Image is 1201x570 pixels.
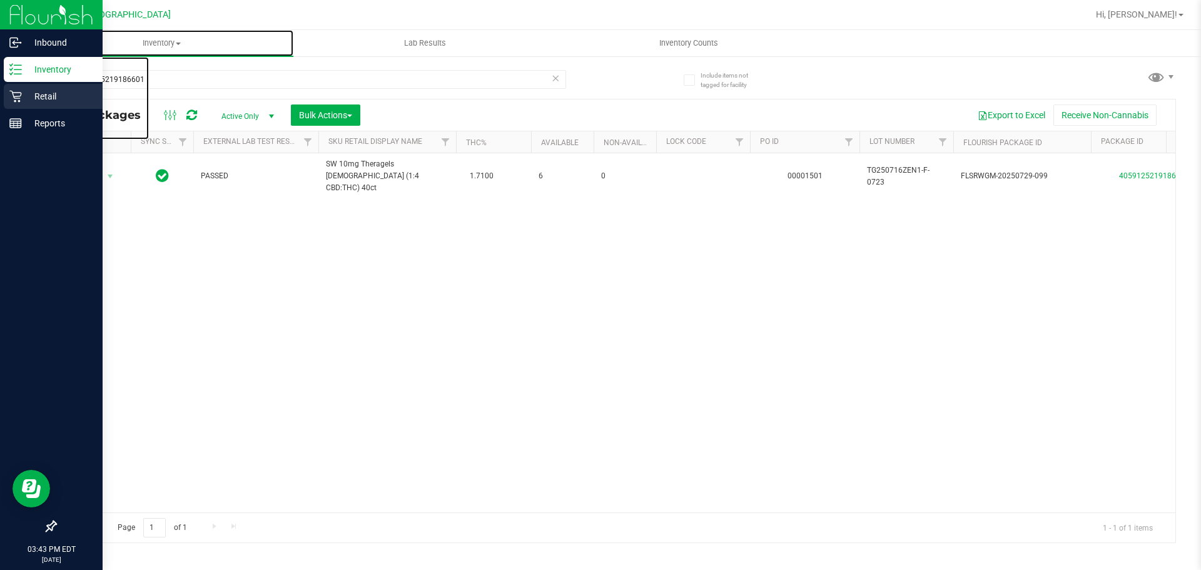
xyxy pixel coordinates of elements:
[9,117,22,130] inline-svg: Reports
[701,71,763,89] span: Include items not tagged for facility
[13,470,50,507] iframe: Resource center
[107,518,197,537] span: Page of 1
[22,35,97,50] p: Inbound
[729,131,750,153] a: Filter
[9,36,22,49] inline-svg: Inbound
[6,555,97,564] p: [DATE]
[30,38,293,49] span: Inventory
[541,138,579,147] a: Available
[604,138,659,147] a: Non-Available
[1119,171,1189,180] a: 4059125219186601
[326,158,448,195] span: SW 10mg Theragels [DEMOGRAPHIC_DATA] (1:4 CBD:THC) 40ct
[464,167,500,185] span: 1.7100
[299,110,352,120] span: Bulk Actions
[103,168,118,185] span: select
[1096,9,1177,19] span: Hi, [PERSON_NAME]!
[867,165,946,188] span: TG250716ZEN1-F-0723
[788,171,823,180] a: 00001501
[760,137,779,146] a: PO ID
[201,170,311,182] span: PASSED
[869,137,915,146] a: Lot Number
[291,104,360,126] button: Bulk Actions
[551,70,560,86] span: Clear
[203,137,302,146] a: External Lab Test Result
[22,116,97,131] p: Reports
[22,62,97,77] p: Inventory
[1101,137,1143,146] a: Package ID
[9,90,22,103] inline-svg: Retail
[970,104,1053,126] button: Export to Excel
[141,137,189,146] a: Sync Status
[961,170,1083,182] span: FLSRWGM-20250729-099
[328,137,422,146] a: Sku Retail Display Name
[1093,518,1163,537] span: 1 - 1 of 1 items
[466,138,487,147] a: THC%
[293,30,557,56] a: Lab Results
[22,89,97,104] p: Retail
[156,167,169,185] span: In Sync
[642,38,735,49] span: Inventory Counts
[435,131,456,153] a: Filter
[387,38,463,49] span: Lab Results
[666,137,706,146] a: Lock Code
[557,30,820,56] a: Inventory Counts
[298,131,318,153] a: Filter
[9,63,22,76] inline-svg: Inventory
[839,131,859,153] a: Filter
[1053,104,1157,126] button: Receive Non-Cannabis
[933,131,953,153] a: Filter
[85,9,171,20] span: [GEOGRAPHIC_DATA]
[30,30,293,56] a: Inventory
[963,138,1042,147] a: Flourish Package ID
[65,108,153,122] span: All Packages
[6,544,97,555] p: 03:43 PM EDT
[601,170,649,182] span: 0
[55,70,566,89] input: Search Package ID, Item Name, SKU, Lot or Part Number...
[539,170,586,182] span: 6
[173,131,193,153] a: Filter
[143,518,166,537] input: 1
